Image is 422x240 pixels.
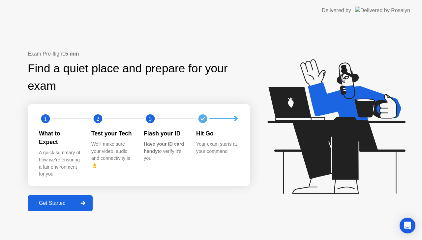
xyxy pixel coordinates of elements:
img: Delivered by Rosalyn [355,7,410,14]
div: Flash your ID [144,129,186,138]
b: 5 min [65,51,79,57]
text: 2 [97,115,99,122]
div: Hit Go [196,129,238,138]
text: 3 [149,115,152,122]
div: Get Started [30,200,75,206]
div: to verify it’s you [144,141,186,162]
div: Test your Tech [91,129,133,138]
div: A quick summary of how we’re ensuring a fair environment for you [39,149,81,178]
button: Get Started [28,195,93,211]
div: Open Intercom Messenger [400,218,415,233]
div: What to Expect [39,129,81,147]
b: Have your ID card handy [144,141,184,154]
div: Your exam starts at your command [196,141,238,155]
text: 1 [44,115,47,122]
div: Exam Pre-flight: [28,50,250,58]
div: Delivered by [322,7,351,14]
div: We’ll make sure your video, audio and connectivity is 👌 [91,141,133,169]
div: Find a quiet place and prepare for your exam [28,60,250,95]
